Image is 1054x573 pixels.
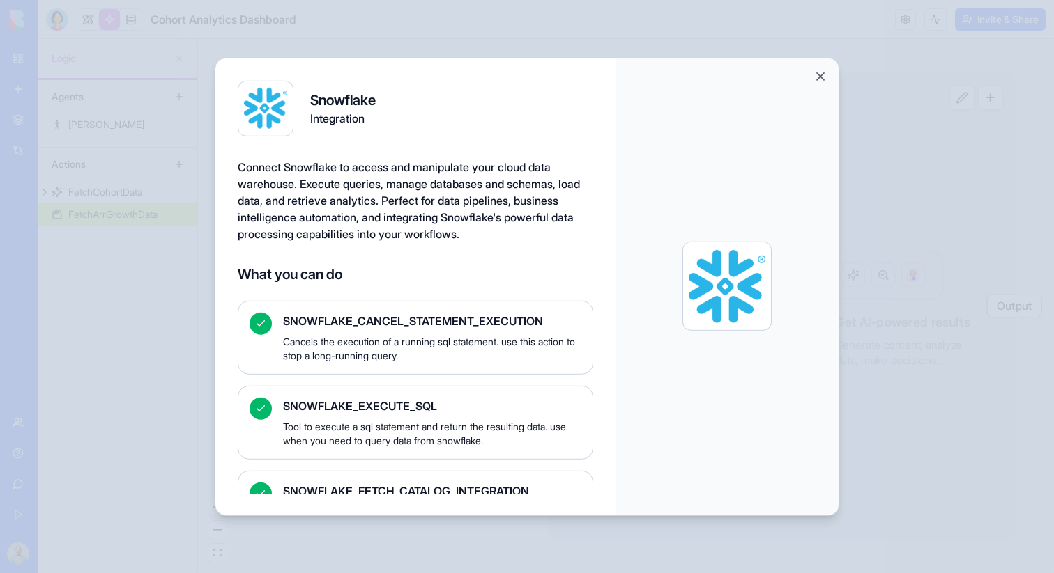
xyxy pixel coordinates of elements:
span: Tool to execute a sql statement and return the resulting data. use when you need to query data fr... [283,419,581,447]
h4: What you can do [238,264,593,283]
span: SNOWFLAKE_EXECUTE_SQL [283,397,581,414]
span: Cancels the execution of a running sql statement. use this action to stop a long-running query. [283,334,581,362]
span: Connect Snowflake to access and manipulate your cloud data warehouse. Execute queries, manage dat... [238,159,580,240]
span: Integration [310,109,376,126]
span: SNOWFLAKE_FETCH_CATALOG_INTEGRATION [283,482,581,499]
h4: Snowflake [310,90,376,109]
span: SNOWFLAKE_CANCEL_STATEMENT_EXECUTION [283,312,581,329]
